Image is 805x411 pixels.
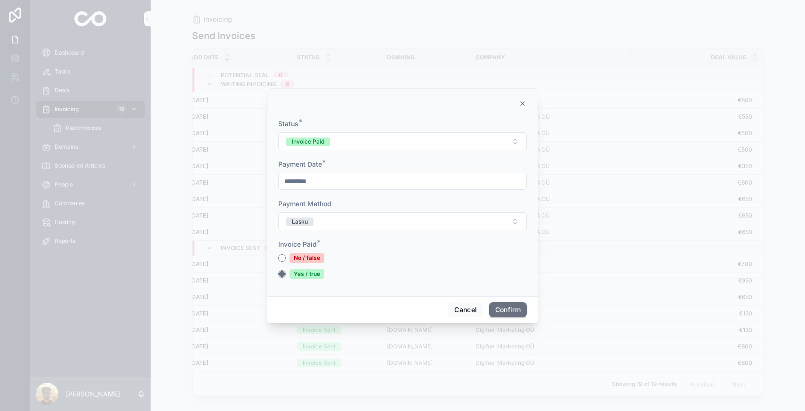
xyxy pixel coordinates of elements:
span: Status [278,120,298,128]
div: Yes / true [290,269,324,279]
button: Select Button [278,212,527,230]
button: Select Button [278,132,527,150]
button: Cancel [448,302,483,317]
div: Lasku [292,218,308,226]
span: Payment Method [278,200,331,208]
div: No / false [290,253,324,263]
span: Payment Date [278,160,322,168]
span: Invoice Paid [278,240,317,248]
div: Invoice Paid [292,137,324,146]
button: Confirm [489,302,527,317]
